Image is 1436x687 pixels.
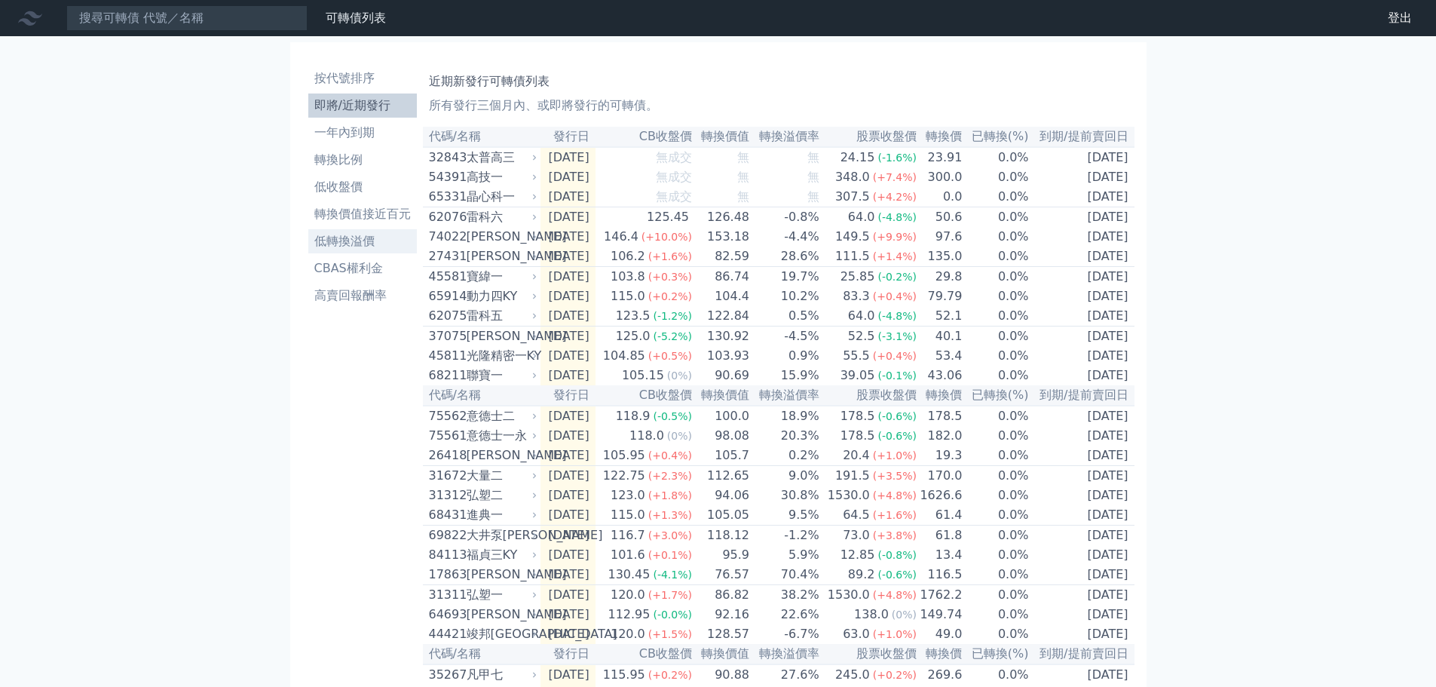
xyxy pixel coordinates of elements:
[832,188,873,206] div: 307.5
[750,385,820,406] th: 轉換溢價率
[429,97,1128,115] p: 所有發行三個月內、或即將發行的可轉債。
[1030,346,1134,366] td: [DATE]
[917,207,963,228] td: 50.6
[693,466,750,486] td: 112.65
[963,426,1029,446] td: 0.0%
[963,585,1029,606] td: 0.0%
[963,545,1029,565] td: 0.0%
[1030,545,1134,565] td: [DATE]
[963,247,1029,267] td: 0.0%
[750,346,820,366] td: 0.9%
[1030,187,1134,207] td: [DATE]
[540,426,596,446] td: [DATE]
[820,385,917,406] th: 股票收盤價
[963,187,1029,207] td: 0.0%
[963,306,1029,327] td: 0.0%
[429,526,463,544] div: 69822
[1030,426,1134,446] td: [DATE]
[750,446,820,466] td: 0.2%
[917,526,963,546] td: 61.8
[308,121,417,145] a: 一年內到期
[641,231,692,243] span: (+10.0%)
[750,526,820,546] td: -1.2%
[693,346,750,366] td: 103.93
[832,467,873,485] div: 191.5
[837,407,878,425] div: 178.5
[963,366,1029,385] td: 0.0%
[693,327,750,347] td: 130.92
[750,247,820,267] td: 28.6%
[540,565,596,585] td: [DATE]
[917,426,963,446] td: 182.0
[648,271,692,283] span: (+0.3%)
[837,546,878,564] div: 12.85
[467,228,534,246] div: [PERSON_NAME]
[308,66,417,90] a: 按代號排序
[873,250,917,262] span: (+1.4%)
[648,529,692,541] span: (+3.0%)
[873,350,917,362] span: (+0.4%)
[308,205,417,223] li: 轉換價值接近百元
[467,566,534,584] div: [PERSON_NAME]
[429,566,463,584] div: 17863
[693,505,750,526] td: 105.05
[540,446,596,466] td: [DATE]
[963,565,1029,585] td: 0.0%
[648,509,692,521] span: (+1.3%)
[837,268,878,286] div: 25.85
[540,227,596,247] td: [DATE]
[917,167,963,187] td: 300.0
[1030,406,1134,426] td: [DATE]
[963,346,1029,366] td: 0.0%
[845,208,878,226] div: 64.0
[750,545,820,565] td: 5.9%
[877,370,917,382] span: (-0.1%)
[653,569,692,581] span: (-4.1%)
[596,385,693,406] th: CB收盤價
[917,287,963,306] td: 79.79
[467,287,534,305] div: 動力四KY
[963,287,1029,306] td: 0.0%
[917,327,963,347] td: 40.1
[467,407,534,425] div: 意德士二
[1030,207,1134,228] td: [DATE]
[608,546,648,564] div: 101.6
[308,97,417,115] li: 即將/近期發行
[750,565,820,585] td: 70.4%
[429,72,1128,90] h1: 近期新發行可轉債列表
[467,526,534,544] div: 大井泵[PERSON_NAME]
[750,466,820,486] td: 9.0%
[873,489,917,501] span: (+4.8%)
[540,505,596,526] td: [DATE]
[693,207,750,228] td: 126.48
[693,446,750,466] td: 105.7
[467,367,534,385] div: 聯寶一
[667,430,692,442] span: (0%)
[540,207,596,228] td: [DATE]
[845,307,878,325] div: 64.0
[308,148,417,172] a: 轉換比例
[540,385,596,406] th: 發行日
[308,124,417,142] li: 一年內到期
[877,430,917,442] span: (-0.6%)
[429,307,463,325] div: 62075
[653,410,692,422] span: (-0.5%)
[467,486,534,505] div: 弘塑二
[605,566,653,584] div: 130.45
[750,287,820,306] td: 10.2%
[467,168,534,186] div: 高技一
[1030,267,1134,287] td: [DATE]
[429,546,463,564] div: 84113
[840,446,873,465] div: 20.4
[540,346,596,366] td: [DATE]
[540,127,596,147] th: 發行日
[429,188,463,206] div: 65331
[608,268,648,286] div: 103.8
[540,267,596,287] td: [DATE]
[429,287,463,305] div: 65914
[877,271,917,283] span: (-0.2%)
[693,267,750,287] td: 86.74
[1376,6,1424,30] a: 登出
[750,406,820,426] td: 18.9%
[601,228,641,246] div: 146.4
